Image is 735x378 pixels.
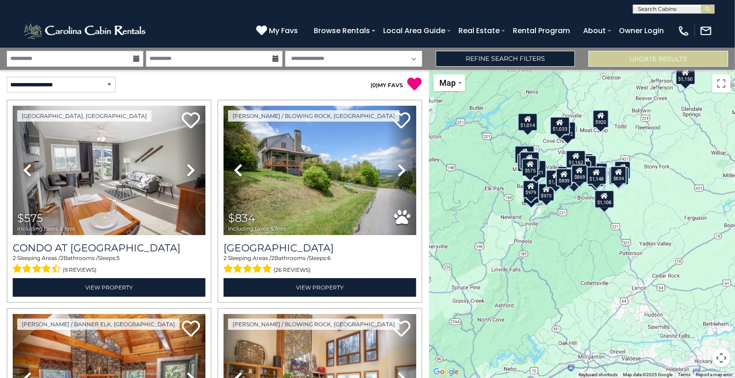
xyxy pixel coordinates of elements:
[522,158,539,176] div: $575
[228,319,399,330] a: [PERSON_NAME] / Blowing Rock, [GEOGRAPHIC_DATA]
[224,254,416,276] div: Sleeping Areas / Bathrooms / Sleeps:
[515,145,535,163] div: $1,093
[517,153,537,172] div: $1,098
[228,226,286,231] span: including taxes & fees
[676,66,696,84] div: $1,150
[579,23,610,39] a: About
[13,106,205,235] img: thumbnail_163280808.jpeg
[712,74,730,93] button: Toggle fullscreen view
[678,372,691,377] a: Terms (opens in new tab)
[224,242,416,254] h3: Summit Haven
[17,226,75,231] span: including taxes & fees
[379,23,450,39] a: Local Area Guide
[577,155,597,173] div: $1,064
[13,255,16,261] span: 2
[538,183,555,201] div: $973
[546,169,566,187] div: $1,122
[13,242,205,254] h3: Condo at Pinnacle Inn Resort
[614,23,668,39] a: Owner Login
[17,110,151,122] a: [GEOGRAPHIC_DATA], [GEOGRAPHIC_DATA]
[592,163,608,181] div: $954
[588,169,604,187] div: $878
[373,82,376,88] span: 0
[117,255,120,261] span: 5
[431,366,461,378] a: Open this area in Google Maps (opens a new window)
[224,242,416,254] a: [GEOGRAPHIC_DATA]
[393,319,411,339] a: Add to favorites
[609,167,629,185] div: $1,115
[371,82,404,88] a: (0)MY FAVS
[224,278,416,297] a: View Property
[623,372,672,377] span: Map data ©2025 Google
[579,372,618,378] button: Keyboard shortcuts
[182,111,200,131] a: Add to favorites
[587,166,607,184] div: $1,148
[520,152,540,170] div: $1,156
[228,110,399,122] a: [PERSON_NAME] / Blowing Rock, [GEOGRAPHIC_DATA]
[508,23,574,39] a: Rental Program
[700,25,712,37] img: mail-regular-white.png
[273,264,311,276] span: (26 reviews)
[611,166,627,184] div: $834
[526,160,546,178] div: $1,121
[271,255,274,261] span: 2
[327,255,331,261] span: 6
[454,23,504,39] a: Real Estate
[440,78,456,88] span: Map
[557,166,574,184] div: $966
[23,22,148,40] img: White-1-2.png
[566,169,582,187] div: $917
[228,211,255,225] span: $834
[17,319,180,330] a: [PERSON_NAME] / Banner Elk, [GEOGRAPHIC_DATA]
[13,278,205,297] a: View Property
[17,211,43,225] span: $575
[550,116,570,134] div: $1,033
[13,254,205,276] div: Sleeping Areas / Bathrooms / Sleeps:
[269,25,298,36] span: My Favs
[393,111,411,131] a: Add to favorites
[696,372,732,377] a: Report a map error
[560,121,576,139] div: $972
[523,180,539,198] div: $979
[572,165,588,183] div: $869
[256,25,300,37] a: My Favs
[566,150,586,168] div: $1,162
[518,113,538,131] div: $1,014
[182,319,200,339] a: Add to favorites
[523,185,540,203] div: $941
[431,366,461,378] img: Google
[60,255,63,261] span: 2
[433,74,465,91] button: Change map style
[224,106,416,235] img: thumbnail_163261082.jpeg
[309,23,375,39] a: Browse Rentals
[615,161,631,179] div: $948
[556,168,573,186] div: $839
[371,82,378,88] span: ( )
[712,349,730,367] button: Map camera controls
[589,51,728,67] button: Update Results
[13,242,205,254] a: Condo at [GEOGRAPHIC_DATA]
[63,264,97,276] span: (9 reviews)
[593,109,609,128] div: $920
[436,51,575,67] a: Refine Search Filters
[594,190,614,208] div: $1,108
[677,25,690,37] img: phone-regular-white.png
[224,255,227,261] span: 2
